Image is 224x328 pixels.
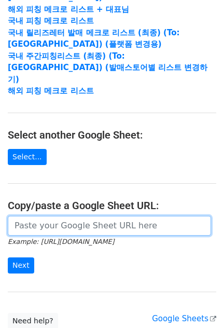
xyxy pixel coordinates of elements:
[152,314,216,323] a: Google Sheets
[172,278,224,328] iframe: Chat Widget
[8,86,94,95] a: 해외 피칭 메크로 리스트
[8,238,114,245] small: Example: [URL][DOMAIN_NAME]
[8,199,216,212] h4: Copy/paste a Google Sheet URL:
[8,16,94,25] a: 국내 피칭 메크로 리스트
[8,51,207,84] a: 국내 주간피칭리스트 (최종) (To:[GEOGRAPHIC_DATA]) (발매스토어별 리스트 변경하기)
[8,149,47,165] a: Select...
[8,257,34,274] input: Next
[8,129,216,141] h4: Select another Google Sheet:
[8,5,129,14] a: 해외 피칭 메크로 리스트 + 대표님
[8,28,179,49] a: 국내 릴리즈레터 발매 메크로 리스트 (최종) (To:[GEOGRAPHIC_DATA]) (플랫폼 변경용)
[8,216,211,236] input: Paste your Google Sheet URL here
